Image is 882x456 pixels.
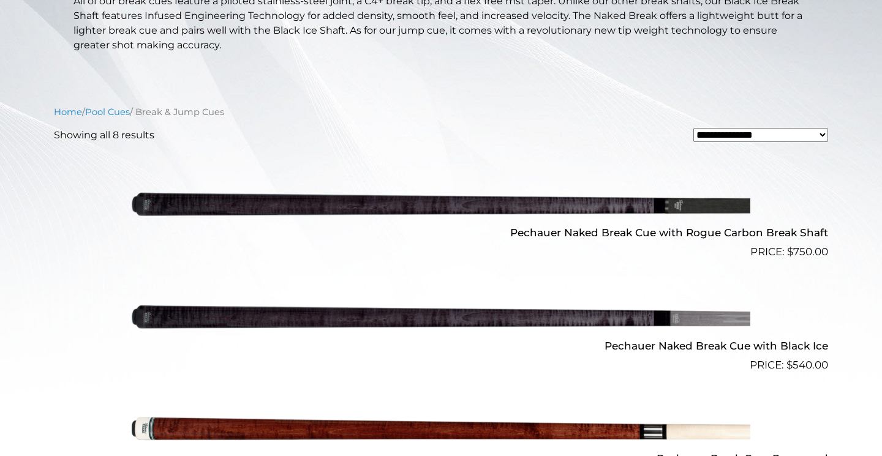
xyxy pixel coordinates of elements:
[85,107,130,118] a: Pool Cues
[786,359,828,371] bdi: 540.00
[693,128,828,143] select: Shop order
[54,222,828,244] h2: Pechauer Naked Break Cue with Rogue Carbon Break Shaft
[132,265,750,368] img: Pechauer Naked Break Cue with Black Ice
[132,152,750,255] img: Pechauer Naked Break Cue with Rogue Carbon Break Shaft
[786,359,793,371] span: $
[54,152,828,260] a: Pechauer Naked Break Cue with Rogue Carbon Break Shaft $750.00
[54,107,82,118] a: Home
[54,105,828,119] nav: Breadcrumb
[787,245,793,258] span: $
[54,128,154,143] p: Showing all 8 results
[787,245,828,258] bdi: 750.00
[54,265,828,373] a: Pechauer Naked Break Cue with Black Ice $540.00
[54,334,828,357] h2: Pechauer Naked Break Cue with Black Ice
